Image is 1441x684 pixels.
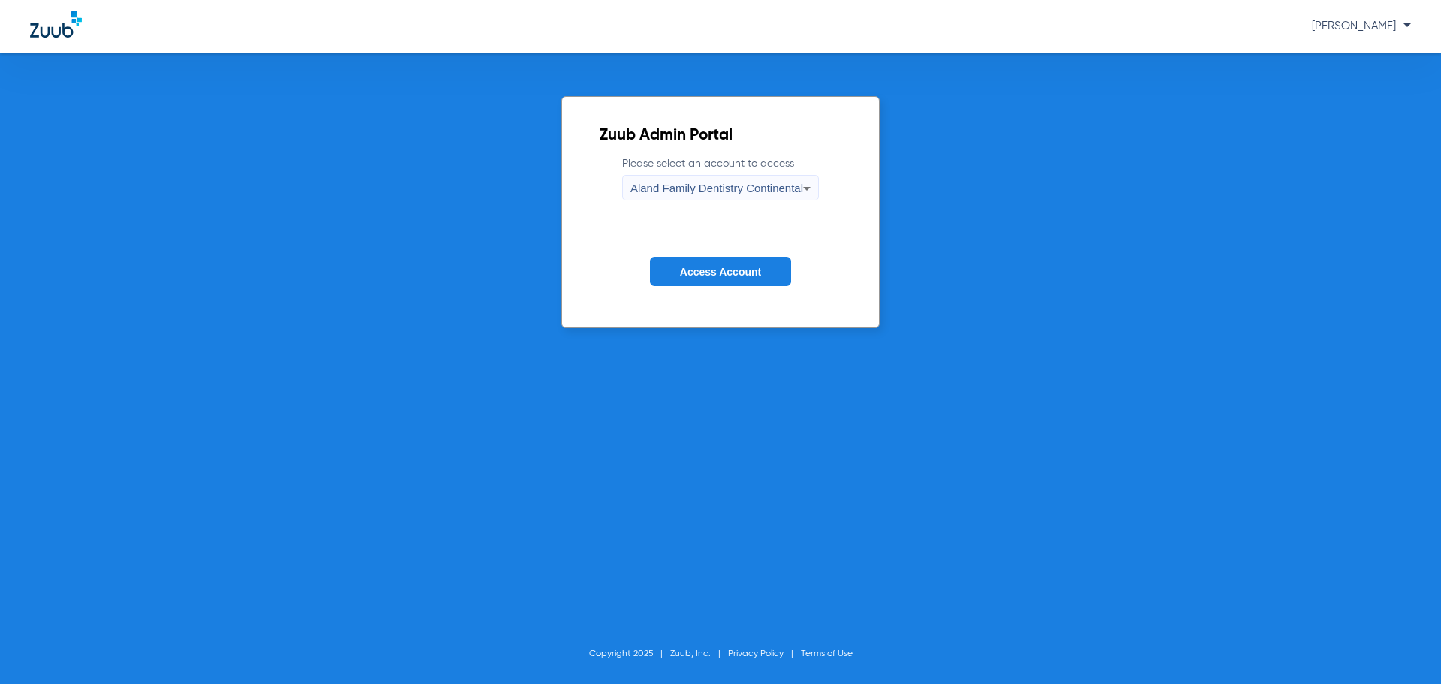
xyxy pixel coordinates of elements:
a: Terms of Use [801,649,853,658]
span: Aland Family Dentistry Continental [630,182,803,194]
h2: Zuub Admin Portal [600,128,841,143]
img: Zuub Logo [30,11,82,38]
span: [PERSON_NAME] [1312,20,1411,32]
li: Zuub, Inc. [670,646,728,661]
button: Access Account [650,257,791,286]
span: Access Account [680,266,761,278]
a: Privacy Policy [728,649,784,658]
li: Copyright 2025 [589,646,670,661]
iframe: Chat Widget [1366,612,1441,684]
label: Please select an account to access [622,156,819,200]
